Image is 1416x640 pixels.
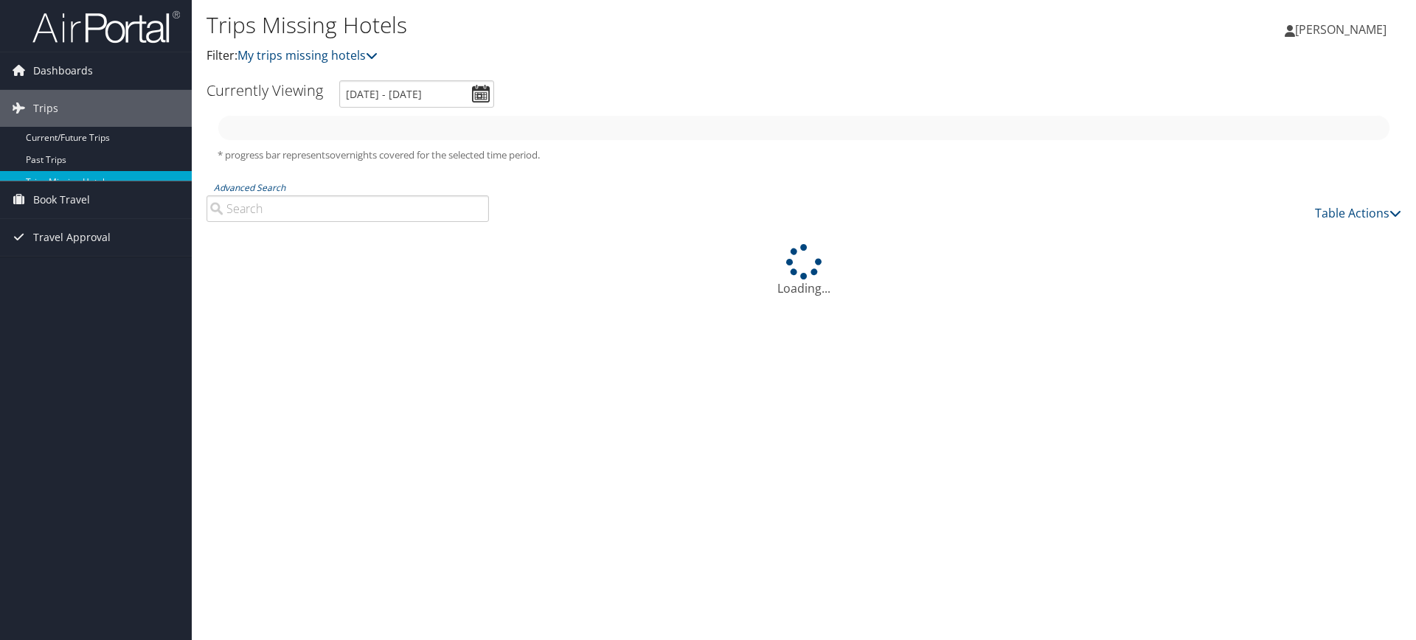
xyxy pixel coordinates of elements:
[33,90,58,127] span: Trips
[206,244,1401,297] div: Loading...
[33,181,90,218] span: Book Travel
[206,195,489,222] input: Advanced Search
[1285,7,1401,52] a: [PERSON_NAME]
[33,52,93,89] span: Dashboards
[32,10,180,44] img: airportal-logo.png
[206,80,323,100] h3: Currently Viewing
[206,10,1003,41] h1: Trips Missing Hotels
[214,181,285,194] a: Advanced Search
[1315,205,1401,221] a: Table Actions
[339,80,494,108] input: [DATE] - [DATE]
[1295,21,1386,38] span: [PERSON_NAME]
[218,148,1390,162] h5: * progress bar represents overnights covered for the selected time period.
[206,46,1003,66] p: Filter:
[237,47,378,63] a: My trips missing hotels
[33,219,111,256] span: Travel Approval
